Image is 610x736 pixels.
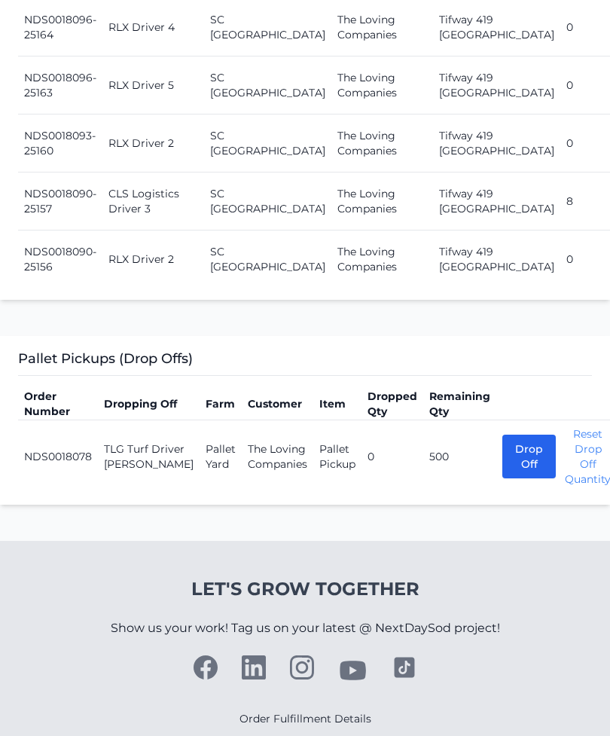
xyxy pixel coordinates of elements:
td: SC [GEOGRAPHIC_DATA] [204,115,331,173]
td: NDS0018078 [18,421,98,494]
td: 500 [423,421,496,494]
a: Order Fulfillment Details [239,713,371,726]
th: Customer [242,389,313,421]
td: TLG Turf Driver [PERSON_NAME] [98,421,200,494]
th: Item [313,389,361,421]
td: RLX Driver 2 [102,231,204,289]
td: NDS0018093-25160 [18,115,102,173]
button: Drop Off [502,435,556,479]
td: Tifway 419 [GEOGRAPHIC_DATA] [433,115,560,173]
h3: Pallet Pickups (Drop Offs) [18,349,592,377]
td: The Loving Companies [331,115,433,173]
p: Show us your work! Tag us on your latest @ NextDaySod project! [111,602,500,656]
td: 0 [560,115,610,173]
td: 0 [560,57,610,115]
h4: Let's Grow Together [111,578,500,602]
td: NDS0018090-25157 [18,173,102,231]
td: Pallet Yard [200,421,242,494]
th: Remaining Qty [423,389,496,421]
td: Tifway 419 [GEOGRAPHIC_DATA] [433,173,560,231]
th: Farm [200,389,242,421]
td: NDS0018096-25163 [18,57,102,115]
td: The Loving Companies [331,173,433,231]
td: Tifway 419 [GEOGRAPHIC_DATA] [433,231,560,289]
td: Pallet Pickup [313,421,361,494]
td: The Loving Companies [242,421,313,494]
td: NDS0018090-25156 [18,231,102,289]
td: SC [GEOGRAPHIC_DATA] [204,57,331,115]
td: SC [GEOGRAPHIC_DATA] [204,173,331,231]
td: 0 [361,421,423,494]
td: RLX Driver 5 [102,57,204,115]
th: Dropping Off [98,389,200,421]
td: CLS Logistics Driver 3 [102,173,204,231]
td: RLX Driver 2 [102,115,204,173]
td: The Loving Companies [331,57,433,115]
td: The Loving Companies [331,231,433,289]
td: 0 [560,231,610,289]
th: Order Number [18,389,98,421]
th: Dropped Qty [361,389,423,421]
td: SC [GEOGRAPHIC_DATA] [204,231,331,289]
td: 8 [560,173,610,231]
td: Tifway 419 [GEOGRAPHIC_DATA] [433,57,560,115]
